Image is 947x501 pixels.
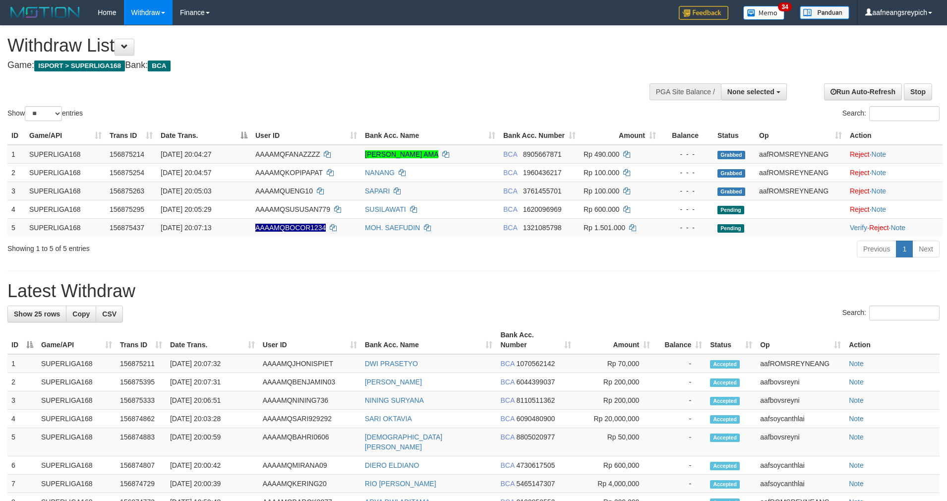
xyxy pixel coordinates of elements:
img: MOTION_logo.png [7,5,83,20]
span: CSV [102,310,117,318]
a: Copy [66,306,96,322]
td: SUPERLIGA168 [37,410,116,428]
th: Game/API: activate to sort column ascending [37,326,116,354]
td: [DATE] 20:07:31 [166,373,259,391]
span: 156875295 [110,205,144,213]
td: [DATE] 20:00:39 [166,475,259,493]
span: Grabbed [717,188,745,196]
span: AAAAMQSUSUSAN779 [255,205,330,213]
span: Pending [717,206,744,214]
th: Action [845,326,940,354]
td: aafbovsreyni [756,428,845,456]
input: Search: [869,306,940,320]
label: Show entries [7,106,83,121]
td: 4 [7,410,37,428]
span: Copy 5465147307 to clipboard [516,480,555,488]
a: [DEMOGRAPHIC_DATA][PERSON_NAME] [365,433,443,451]
img: Button%20Memo.svg [743,6,785,20]
a: Note [872,150,887,158]
a: Note [872,187,887,195]
td: - [654,475,706,493]
span: Accepted [710,360,740,369]
img: panduan.png [800,6,849,19]
a: Note [872,205,887,213]
td: · [846,145,943,164]
span: Accepted [710,378,740,387]
span: BCA [500,461,514,469]
a: SUSILAWATI [365,205,406,213]
a: 1 [896,241,913,257]
td: 156874729 [116,475,166,493]
span: Copy 6090480900 to clipboard [516,415,555,423]
span: [DATE] 20:04:27 [161,150,211,158]
span: Copy 1960436217 to clipboard [523,169,562,177]
a: Stop [904,83,932,100]
span: BCA [500,433,514,441]
td: 156875211 [116,354,166,373]
div: - - - [664,149,710,159]
td: AAAAMQBAHRI0606 [259,428,361,456]
a: Note [849,461,864,469]
a: MOH. SAEFUDIN [365,224,420,232]
a: Reject [869,224,889,232]
img: Feedback.jpg [679,6,728,20]
a: CSV [96,306,123,322]
th: ID: activate to sort column descending [7,326,37,354]
a: Note [849,480,864,488]
span: BCA [500,396,514,404]
a: Note [890,224,905,232]
td: 4 [7,200,25,218]
th: Op: activate to sort column ascending [755,126,846,145]
td: SUPERLIGA168 [25,163,106,182]
button: None selected [721,83,787,100]
a: Reject [850,187,870,195]
span: Rp 490.000 [584,150,619,158]
th: Bank Acc. Name: activate to sort column ascending [361,126,499,145]
th: User ID: activate to sort column ascending [251,126,361,145]
span: Accepted [710,462,740,470]
td: [DATE] 20:03:28 [166,410,259,428]
span: Copy [72,310,90,318]
td: AAAAMQKERING20 [259,475,361,493]
span: BCA [148,61,170,71]
td: - [654,373,706,391]
h1: Latest Withdraw [7,281,940,301]
th: Status [713,126,755,145]
span: BCA [503,169,517,177]
span: Accepted [710,397,740,405]
td: SUPERLIGA168 [25,145,106,164]
td: 156874807 [116,456,166,475]
select: Showentries [25,106,62,121]
td: [DATE] 20:00:42 [166,456,259,475]
td: · [846,163,943,182]
span: 156875254 [110,169,144,177]
th: Op: activate to sort column ascending [756,326,845,354]
a: Reject [850,205,870,213]
span: Show 25 rows [14,310,60,318]
th: Amount: activate to sort column ascending [580,126,660,145]
span: BCA [503,205,517,213]
td: 156875395 [116,373,166,391]
span: Accepted [710,480,740,489]
span: 156875263 [110,187,144,195]
th: Action [846,126,943,145]
td: 2 [7,373,37,391]
td: 156874883 [116,428,166,456]
span: 156875214 [110,150,144,158]
td: Rp 4,000,000 [575,475,654,493]
td: Rp 20,000,000 [575,410,654,428]
td: aafsoycanthlai [756,475,845,493]
th: User ID: activate to sort column ascending [259,326,361,354]
td: - [654,410,706,428]
td: - [654,391,706,410]
th: Amount: activate to sort column ascending [575,326,654,354]
a: Next [912,241,940,257]
span: BCA [500,378,514,386]
th: ID [7,126,25,145]
span: Grabbed [717,169,745,178]
td: - [654,354,706,373]
td: AAAAMQBENJAMIN03 [259,373,361,391]
td: AAAAMQMIRANA09 [259,456,361,475]
td: SUPERLIGA168 [25,182,106,200]
span: ISPORT > SUPERLIGA168 [34,61,125,71]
